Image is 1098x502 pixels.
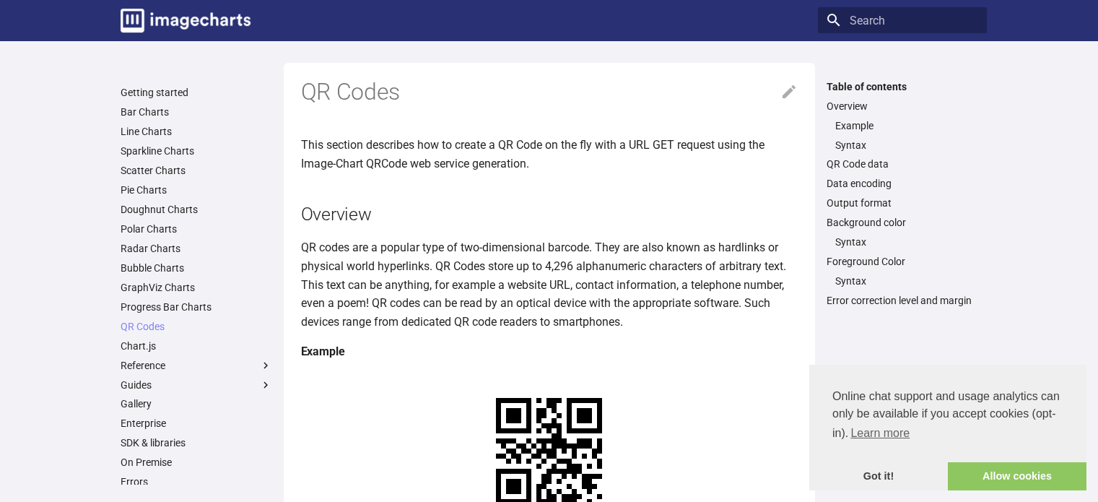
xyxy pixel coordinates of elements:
[301,202,798,227] h2: Overview
[301,77,798,108] h1: QR Codes
[121,320,272,333] a: QR Codes
[121,397,272,410] a: Gallery
[835,235,978,248] a: Syntax
[827,274,978,287] nav: Foreground Color
[121,300,272,313] a: Progress Bar Charts
[121,144,272,157] a: Sparkline Charts
[827,235,978,248] nav: Background color
[848,423,912,444] a: learn more about cookies
[121,378,272,391] label: Guides
[121,242,272,255] a: Radar Charts
[818,7,987,33] input: Search
[827,157,978,170] a: QR Code data
[121,436,272,449] a: SDK & libraries
[121,475,272,488] a: Errors
[827,119,978,152] nav: Overview
[121,281,272,294] a: GraphViz Charts
[827,100,978,113] a: Overview
[121,125,272,138] a: Line Charts
[121,164,272,177] a: Scatter Charts
[301,238,798,331] p: QR codes are a popular type of two-dimensional barcode. They are also known as hardlinks or physi...
[827,216,978,229] a: Background color
[121,456,272,469] a: On Premise
[832,388,1063,444] span: Online chat support and usage analytics can only be available if you accept cookies (opt-in).
[818,80,987,308] nav: Table of contents
[121,359,272,372] label: Reference
[121,105,272,118] a: Bar Charts
[809,365,1086,490] div: cookieconsent
[827,294,978,307] a: Error correction level and margin
[121,86,272,99] a: Getting started
[121,417,272,430] a: Enterprise
[827,196,978,209] a: Output format
[827,177,978,190] a: Data encoding
[301,136,798,173] p: This section describes how to create a QR Code on the fly with a URL GET request using the Image-...
[121,222,272,235] a: Polar Charts
[818,80,987,93] label: Table of contents
[121,9,250,33] img: logo
[827,255,978,268] a: Foreground Color
[948,462,1086,491] a: allow cookies
[809,462,948,491] a: dismiss cookie message
[121,203,272,216] a: Doughnut Charts
[121,183,272,196] a: Pie Charts
[115,3,256,38] a: Image-Charts documentation
[835,274,978,287] a: Syntax
[121,339,272,352] a: Chart.js
[121,261,272,274] a: Bubble Charts
[301,342,798,361] h4: Example
[835,139,978,152] a: Syntax
[835,119,978,132] a: Example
